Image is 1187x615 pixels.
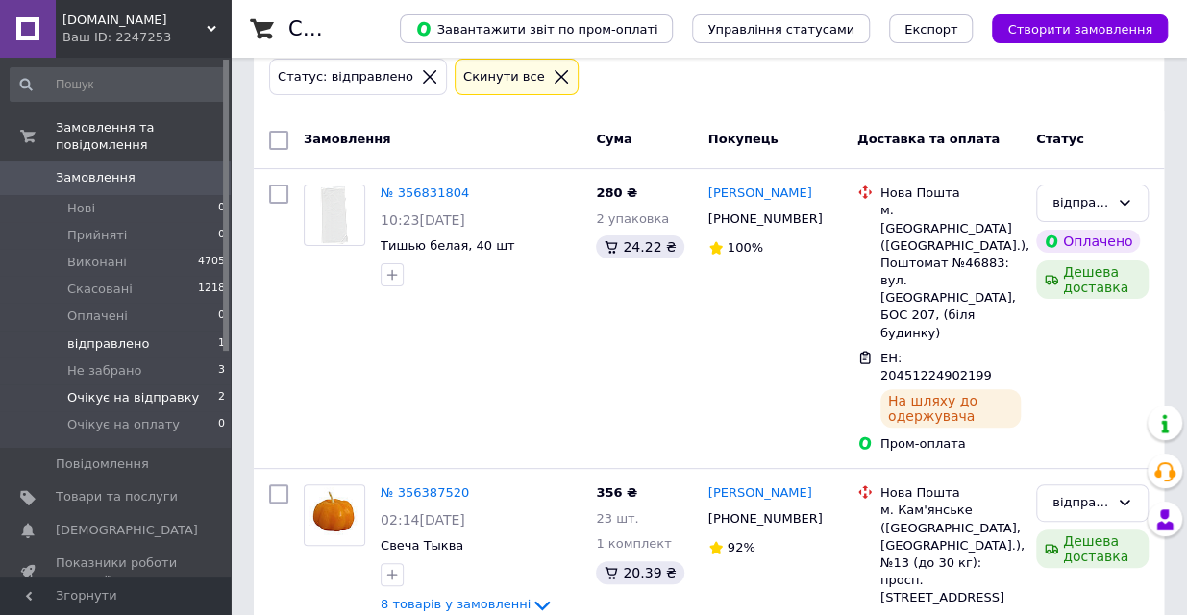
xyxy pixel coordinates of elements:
[705,207,827,232] div: [PHONE_NUMBER]
[596,511,638,526] span: 23 шт.
[596,485,637,500] span: 356 ₴
[596,211,669,226] span: 2 упаковка
[381,185,469,200] a: № 356831804
[708,132,779,146] span: Покупець
[880,184,1021,202] div: Нова Пошта
[274,67,417,87] div: Статус: відправлено
[596,536,671,551] span: 1 комплект
[67,227,127,244] span: Прийняті
[56,554,178,589] span: Показники роботи компанії
[288,17,483,40] h1: Список замовлень
[415,20,657,37] span: Завантажити звіт по пром-оплаті
[304,184,365,246] a: Фото товару
[218,335,225,353] span: 1
[218,307,225,325] span: 0
[381,597,554,611] a: 8 товарів у замовленні
[1036,230,1140,253] div: Оплачено
[198,254,225,271] span: 4705
[708,184,812,203] a: [PERSON_NAME]
[67,307,128,325] span: Оплачені
[56,169,136,186] span: Замовлення
[880,351,992,383] span: ЕН: 20451224902199
[692,14,870,43] button: Управління статусами
[381,212,465,228] span: 10:23[DATE]
[1036,132,1084,146] span: Статус
[67,281,133,298] span: Скасовані
[992,14,1168,43] button: Створити замовлення
[218,389,225,406] span: 2
[67,362,141,380] span: Не забрано
[62,12,207,29] span: Prazdnyk.com
[304,132,390,146] span: Замовлення
[67,389,199,406] span: Очікує на відправку
[304,484,365,546] a: Фото товару
[880,202,1021,342] div: м. [GEOGRAPHIC_DATA] ([GEOGRAPHIC_DATA].), Поштомат №46883: вул. [GEOGRAPHIC_DATA], БОС 207, (біл...
[381,238,515,253] a: Тишью белая, 40 шт
[218,362,225,380] span: 3
[1052,193,1109,213] div: відправлено
[728,540,755,554] span: 92%
[218,200,225,217] span: 0
[56,488,178,505] span: Товари та послуги
[596,561,683,584] div: 20.39 ₴
[904,22,958,37] span: Експорт
[10,67,227,102] input: Пошук
[62,29,231,46] div: Ваш ID: 2247253
[381,597,531,611] span: 8 товарів у замовленні
[708,484,812,503] a: [PERSON_NAME]
[67,200,95,217] span: Нові
[880,502,1021,606] div: м. Кам'янське ([GEOGRAPHIC_DATA], [GEOGRAPHIC_DATA].), №13 (до 30 кг): просп. [STREET_ADDRESS]
[381,538,463,553] a: Свеча Тыква
[305,487,364,544] img: Фото товару
[67,416,180,433] span: Очікує на оплату
[218,416,225,433] span: 0
[596,235,683,258] div: 24.22 ₴
[56,455,149,473] span: Повідомлення
[1052,493,1109,513] div: відправлено
[1007,22,1152,37] span: Створити замовлення
[1036,260,1149,299] div: Дешева доставка
[218,227,225,244] span: 0
[728,240,763,255] span: 100%
[880,484,1021,502] div: Нова Пошта
[56,522,198,539] span: [DEMOGRAPHIC_DATA]
[889,14,974,43] button: Експорт
[596,185,637,200] span: 280 ₴
[880,389,1021,428] div: На шляху до одержувача
[198,281,225,298] span: 1218
[705,506,827,531] div: [PHONE_NUMBER]
[459,67,549,87] div: Cкинути все
[56,119,231,154] span: Замовлення та повідомлення
[973,21,1168,36] a: Створити замовлення
[381,512,465,528] span: 02:14[DATE]
[67,254,127,271] span: Виконані
[1036,529,1149,568] div: Дешева доставка
[381,485,469,500] a: № 356387520
[857,132,1000,146] span: Доставка та оплата
[707,22,854,37] span: Управління статусами
[319,185,351,245] img: Фото товару
[67,335,149,353] span: відправлено
[880,435,1021,453] div: Пром-оплата
[596,132,631,146] span: Cума
[400,14,673,43] button: Завантажити звіт по пром-оплаті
